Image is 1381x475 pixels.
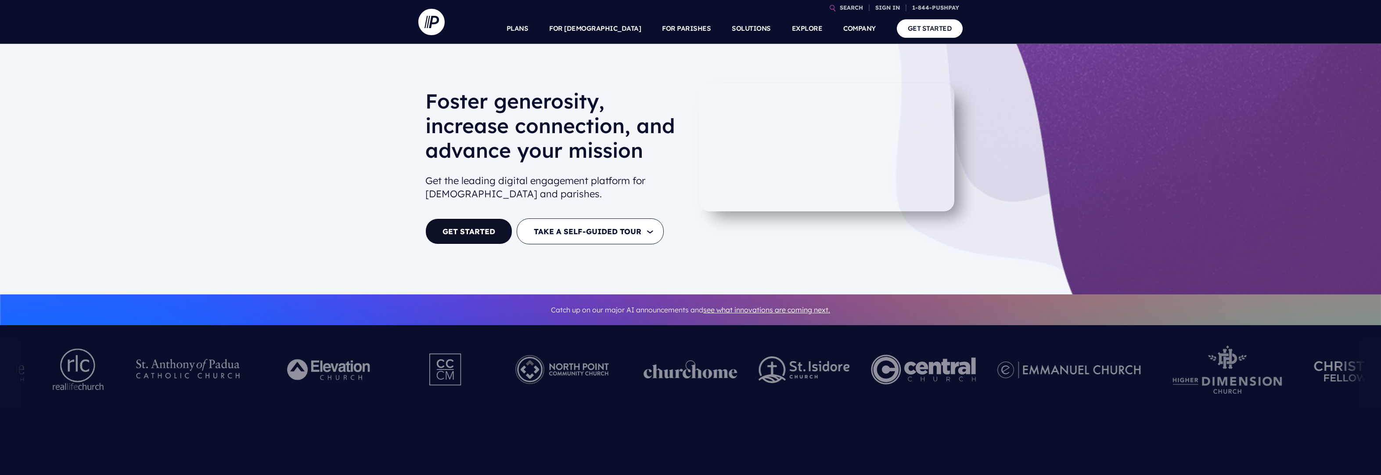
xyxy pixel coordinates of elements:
[843,13,876,44] a: COMPANY
[411,345,481,394] img: Pushpay_Logo__CCM
[425,218,512,244] a: GET STARTED
[425,89,683,170] h1: Foster generosity, increase connection, and advance your mission
[517,218,664,244] button: TAKE A SELF-GUIDED TOUR
[871,345,976,394] img: Central Church Henderson NV
[703,305,830,314] a: see what innovations are coming next.
[425,300,956,320] p: Catch up on our major AI announcements and
[997,361,1140,378] img: pp_logos_3
[507,13,529,44] a: PLANS
[792,13,823,44] a: EXPLORE
[897,19,963,37] a: GET STARTED
[270,345,390,394] img: Pushpay_Logo__Elevation
[732,13,771,44] a: SOLUTIONS
[51,345,107,394] img: RLChurchpng-01
[502,345,622,394] img: Pushpay_Logo__NorthPoint
[644,360,737,379] img: pp_logos_1
[425,170,683,205] h2: Get the leading digital engagement platform for [DEMOGRAPHIC_DATA] and parishes.
[549,13,641,44] a: FOR [DEMOGRAPHIC_DATA]
[1162,345,1293,394] img: HD-logo-white-2
[759,356,850,383] img: pp_logos_2
[128,345,248,394] img: Pushpay_Logo__StAnthony
[662,13,711,44] a: FOR PARISHES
